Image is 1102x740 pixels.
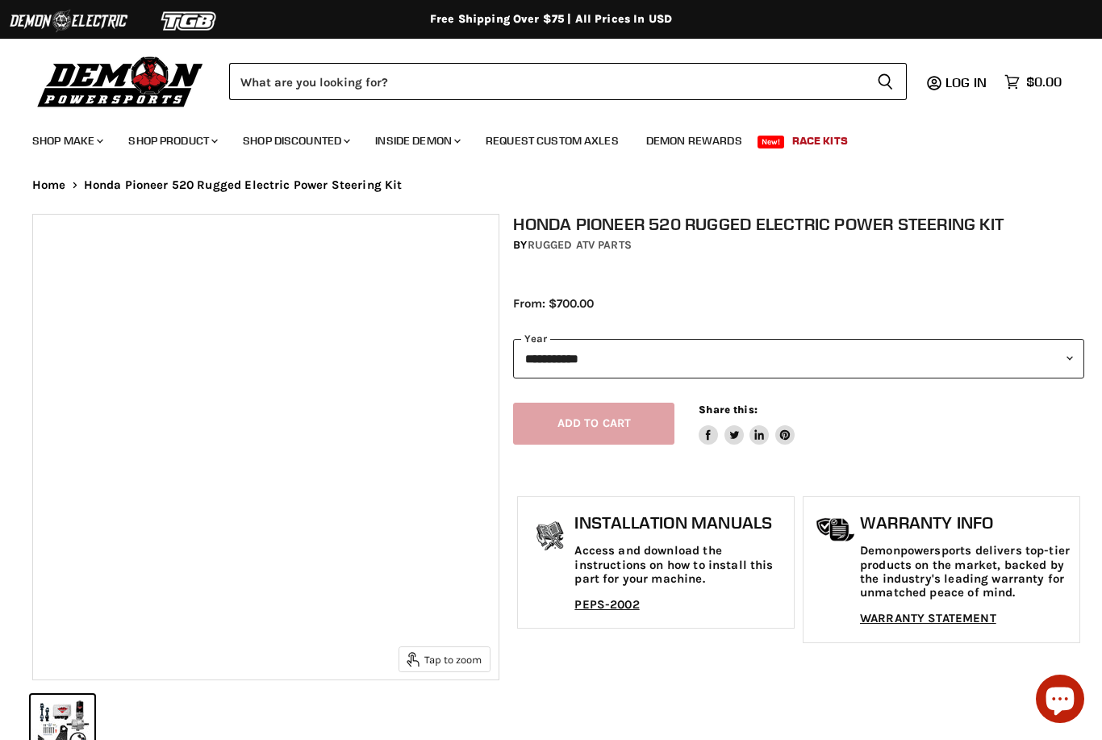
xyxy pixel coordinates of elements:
a: Home [32,178,66,192]
p: Access and download the instructions on how to install this part for your machine. [574,544,786,586]
span: Share this: [699,403,757,416]
img: Demon Electric Logo 2 [8,6,129,36]
a: Shop Discounted [231,124,360,157]
a: $0.00 [996,70,1070,94]
img: warranty-icon.png [816,517,856,542]
a: Inside Demon [363,124,470,157]
a: Shop Make [20,124,113,157]
button: Tap to zoom [399,647,490,671]
img: Demon Powersports [32,52,209,110]
p: Demonpowersports delivers top-tier products on the market, backed by the industry's leading warra... [860,544,1071,600]
img: TGB Logo 2 [129,6,250,36]
span: From: $700.00 [513,296,594,311]
h1: Warranty Info [860,513,1071,533]
ul: Main menu [20,118,1058,157]
a: Shop Product [116,124,227,157]
a: Race Kits [780,124,860,157]
span: Log in [945,74,987,90]
a: Request Custom Axles [474,124,631,157]
a: Log in [938,75,996,90]
a: WARRANTY STATEMENT [860,611,996,625]
h1: Installation Manuals [574,513,786,533]
a: PEPS-2002 [574,597,639,612]
select: year [513,339,1083,378]
inbox-online-store-chat: Shopify online store chat [1031,675,1089,727]
span: $0.00 [1026,74,1062,90]
span: New! [758,136,785,148]
span: Tap to zoom [407,652,482,667]
form: Product [229,63,907,100]
h1: Honda Pioneer 520 Rugged Electric Power Steering Kit [513,214,1083,234]
img: install_manual-icon.png [530,517,570,558]
a: Demon Rewards [634,124,754,157]
span: Honda Pioneer 520 Rugged Electric Power Steering Kit [84,178,403,192]
button: Search [864,63,907,100]
a: Rugged ATV Parts [528,238,632,252]
aside: Share this: [699,403,795,445]
input: Search [229,63,864,100]
div: by [513,236,1083,254]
